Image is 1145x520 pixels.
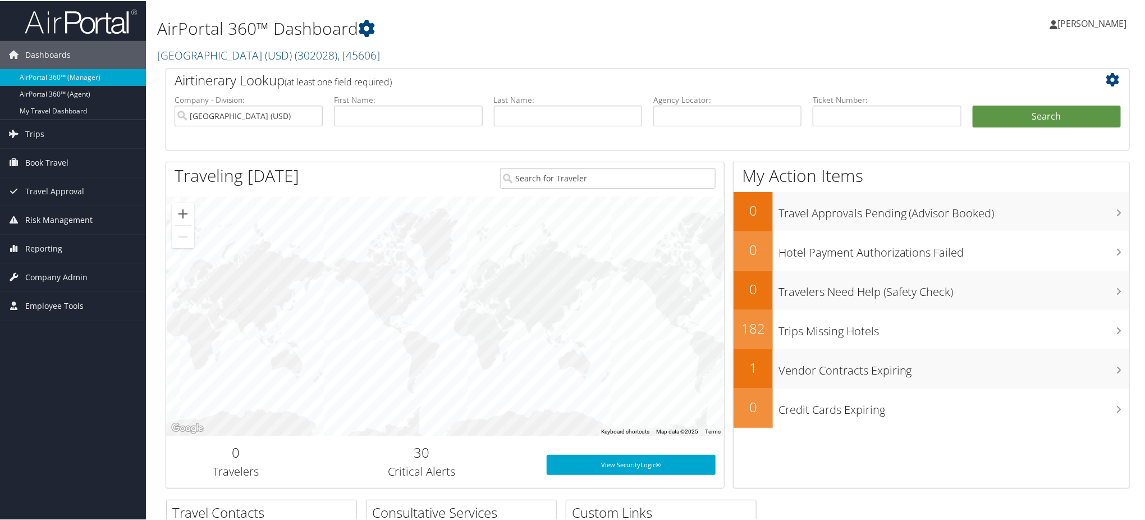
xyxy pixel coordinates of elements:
h3: Vendor Contracts Expiring [778,356,1129,377]
h2: 0 [734,396,773,416]
a: [PERSON_NAME] [1050,6,1138,39]
span: Book Travel [25,148,68,176]
h3: Travelers [175,463,297,478]
h2: 1 [734,357,773,376]
h3: Travel Approvals Pending (Advisor Booked) [778,199,1129,220]
label: Agency Locator: [653,93,801,104]
a: 1Vendor Contracts Expiring [734,348,1129,387]
h1: Traveling [DATE] [175,163,299,186]
h1: My Action Items [734,163,1129,186]
span: ( 302028 ) [295,47,337,62]
button: Zoom out [172,225,194,247]
h3: Credit Cards Expiring [778,395,1129,417]
img: airportal-logo.png [25,7,137,34]
a: 182Trips Missing Hotels [734,309,1129,348]
a: View SecurityLogic® [547,454,716,474]
input: Search for Traveler [500,167,716,188]
img: Google [169,420,206,435]
span: Map data ©2025 [656,427,698,434]
h3: Hotel Payment Authorizations Failed [778,238,1129,259]
label: Company - Division: [175,93,323,104]
button: Zoom in [172,202,194,224]
span: Reporting [25,234,62,262]
h2: 0 [734,239,773,258]
span: , [ 45606 ] [337,47,380,62]
a: 0Travel Approvals Pending (Advisor Booked) [734,191,1129,230]
h2: 0 [175,442,297,461]
h3: Critical Alerts [314,463,529,478]
h3: Trips Missing Hotels [778,317,1129,338]
h2: Airtinerary Lookup [175,70,1041,89]
span: Company Admin [25,262,88,290]
a: 0Hotel Payment Authorizations Failed [734,230,1129,270]
span: [PERSON_NAME] [1057,16,1127,29]
h1: AirPortal 360™ Dashboard [157,16,811,39]
button: Keyboard shortcuts [601,427,649,435]
h2: 0 [734,200,773,219]
label: First Name: [334,93,482,104]
h2: 182 [734,318,773,337]
h2: 30 [314,442,529,461]
span: Risk Management [25,205,93,233]
h2: 0 [734,279,773,298]
span: Travel Approval [25,176,84,204]
span: (at least one field required) [285,75,392,87]
a: Terms (opens in new tab) [705,427,721,434]
span: Employee Tools [25,291,84,319]
a: Open this area in Google Maps (opens a new window) [169,420,206,435]
h3: Travelers Need Help (Safety Check) [778,277,1129,299]
a: 0Credit Cards Expiring [734,387,1129,427]
label: Last Name: [494,93,642,104]
a: 0Travelers Need Help (Safety Check) [734,270,1129,309]
label: Ticket Number: [813,93,961,104]
a: [GEOGRAPHIC_DATA] (USD) [157,47,380,62]
span: Dashboards [25,40,71,68]
button: Search [973,104,1121,127]
span: Trips [25,119,44,147]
